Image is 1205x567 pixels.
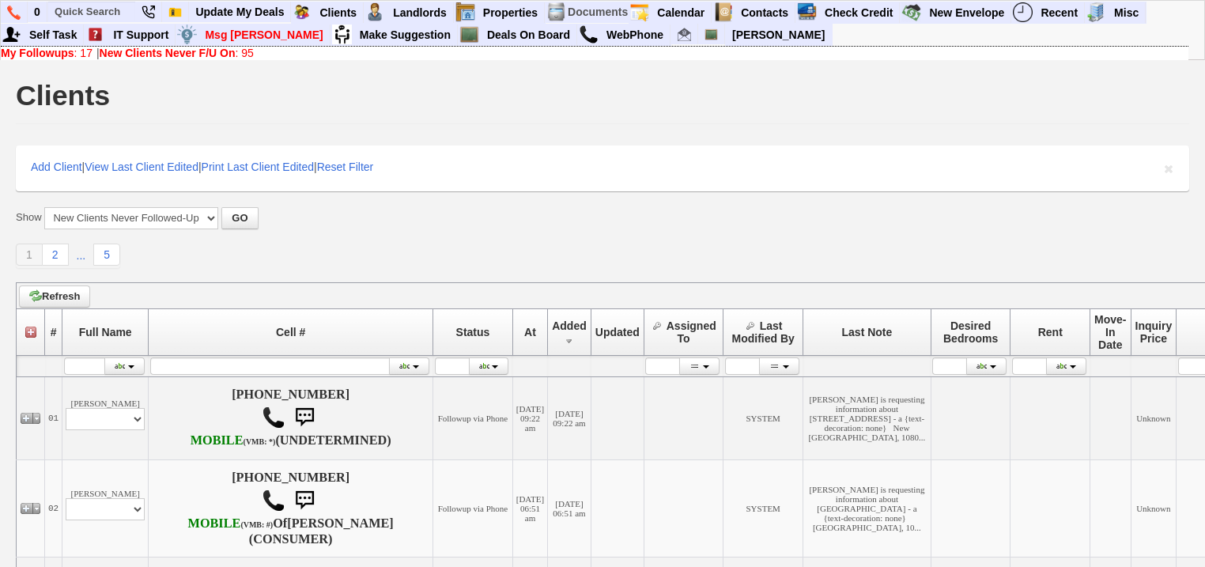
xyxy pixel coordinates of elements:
[168,6,182,19] img: Bookmark.png
[45,308,62,355] th: #
[31,161,82,173] a: Add Client
[548,459,591,557] td: [DATE] 06:51 am
[803,376,931,459] td: [PERSON_NAME] is requesting information about [STREET_ADDRESS] - a {text-decoration: none} New [G...
[595,326,640,338] span: Updated
[481,25,577,45] a: Deals On Board
[45,376,62,459] td: 01
[152,387,429,449] h4: [PHONE_NUMBER] (UNDETERMINED)
[188,516,241,531] font: MOBILE
[723,459,803,557] td: SYSTEM
[943,319,998,345] span: Desired Bedrooms
[704,28,718,41] img: chalkboard.png
[1131,376,1177,459] td: Unknown
[100,47,254,59] a: New Clients Never F/U On: 95
[600,25,670,45] a: WebPhone
[1131,459,1177,557] td: Unknown
[19,285,90,308] a: Refresh
[818,2,900,23] a: Check Credit
[62,376,149,459] td: [PERSON_NAME]
[1094,313,1126,351] span: Move-In Date
[240,520,273,529] font: (VMB: #)
[552,319,587,332] span: Added
[629,2,649,22] img: appt_icon.png
[69,245,94,266] a: ...
[16,210,42,225] label: Show
[1013,2,1033,22] img: recent.png
[433,459,513,557] td: Followup via Phone
[48,2,135,21] input: Quick Search
[713,2,733,22] img: contact.png
[287,516,394,531] b: [PERSON_NAME]
[177,25,197,44] img: money.png
[317,161,374,173] a: Reset Filter
[726,25,831,45] a: [PERSON_NAME]
[244,437,276,446] font: (VMB: *)
[1,47,74,59] b: My Followups
[803,459,931,557] td: [PERSON_NAME] is requesting information about [GEOGRAPHIC_DATA] - a {text-decoration: none} [GEOG...
[797,2,817,22] img: creditreport.png
[16,146,1189,191] div: | | |
[43,244,69,266] a: 2
[79,326,132,338] span: Full Name
[456,326,490,338] span: Status
[85,161,198,173] a: View Last Client Edited
[289,402,320,433] img: sms.png
[923,2,1011,23] a: New Envelope
[548,376,591,459] td: [DATE] 09:22 am
[1,47,1188,59] div: |
[142,6,155,19] img: phone22.png
[289,485,320,516] img: sms.png
[16,81,110,110] h1: Clients
[100,47,236,59] b: New Clients Never F/U On
[16,244,43,266] a: 1
[477,2,545,23] a: Properties
[1108,2,1146,23] a: Misc
[433,376,513,459] td: Followup via Phone
[2,25,21,44] img: myadd.png
[512,459,547,557] td: [DATE] 06:51 am
[512,376,547,459] td: [DATE] 09:22 am
[732,319,795,345] span: Last Modified By
[262,489,285,512] img: call.png
[579,25,599,44] img: call.png
[455,2,475,22] img: properties.png
[23,25,84,45] a: Self Task
[678,28,691,41] img: Renata@HomeSweetHomeProperties.com
[567,2,629,23] td: Documents
[1135,319,1173,345] span: Inquiry Price
[524,326,536,338] span: At
[667,319,716,345] span: Assigned To
[262,406,285,429] img: call.png
[205,28,323,41] font: Msg [PERSON_NAME]
[901,2,921,22] img: gmoney.png
[191,433,244,448] font: MOBILE
[546,2,566,22] img: docs.png
[62,459,149,557] td: [PERSON_NAME]
[93,244,120,266] a: 5
[45,459,62,557] td: 02
[332,25,352,44] img: su2.jpg
[651,2,712,23] a: Calendar
[188,516,274,531] b: T-Mobile USA, Inc.
[459,25,479,44] img: chalkboard.png
[202,161,314,173] a: Print Last Client Edited
[723,376,803,459] td: SYSTEM
[198,25,330,45] a: Msg [PERSON_NAME]
[1086,2,1106,22] img: officebldg.png
[191,433,276,448] b: Verizon Wireless
[313,2,364,23] a: Clients
[276,326,305,338] span: Cell #
[152,471,429,546] h4: [PHONE_NUMBER] Of (CONSUMER)
[735,2,795,23] a: Contacts
[1034,2,1085,23] a: Recent
[365,2,385,22] img: landlord.png
[7,6,21,20] img: phone.png
[842,326,893,338] span: Last Note
[28,2,47,22] a: 0
[292,2,312,22] img: clients.png
[1038,326,1063,338] span: Rent
[85,25,105,44] img: help2.png
[1,47,93,59] a: My Followups: 17
[189,2,291,22] a: Update My Deals
[387,2,454,23] a: Landlords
